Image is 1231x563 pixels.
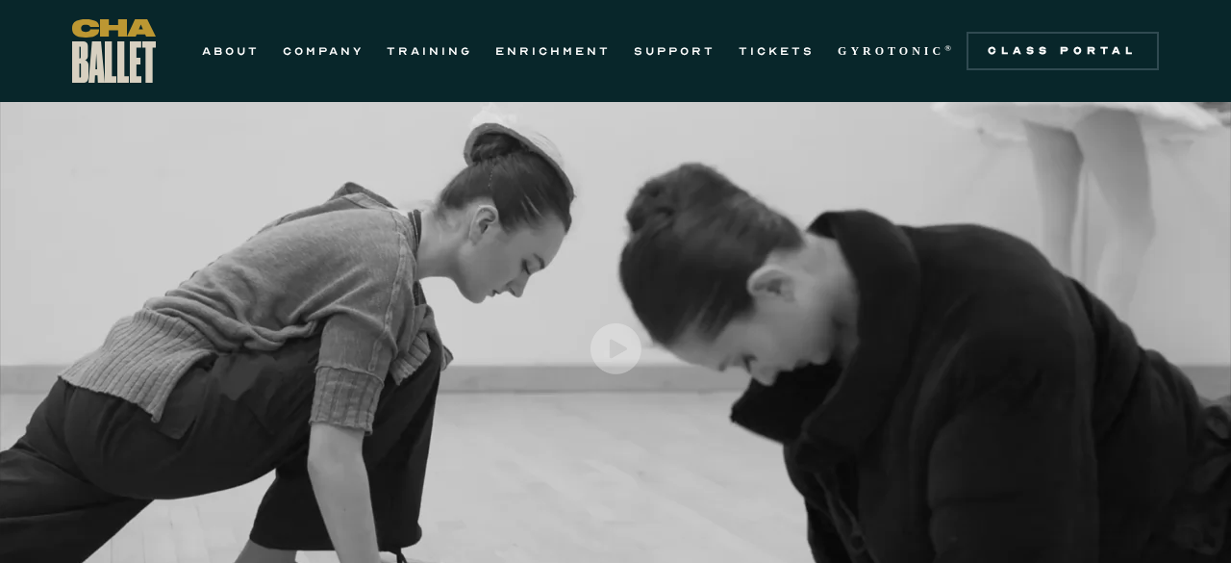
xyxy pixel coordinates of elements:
[387,39,472,63] a: TRAINING
[634,39,716,63] a: SUPPORT
[283,39,364,63] a: COMPANY
[739,39,815,63] a: TICKETS
[838,44,944,58] strong: GYROTONIC
[978,43,1147,59] div: Class Portal
[944,43,955,53] sup: ®
[967,32,1159,70] a: Class Portal
[72,19,156,83] a: home
[838,39,955,63] a: GYROTONIC®
[202,39,260,63] a: ABOUT
[495,39,611,63] a: ENRICHMENT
